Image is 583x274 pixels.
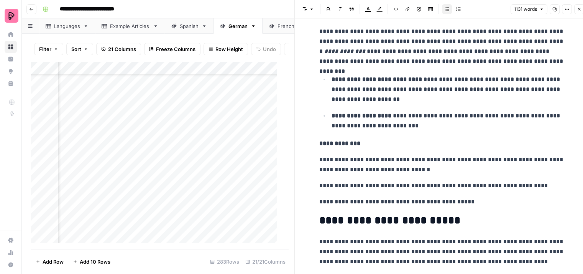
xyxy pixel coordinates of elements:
[95,18,165,34] a: Example Articles
[34,43,63,55] button: Filter
[5,78,17,90] a: Your Data
[180,22,199,30] div: Spanish
[71,45,81,53] span: Sort
[68,256,115,268] button: Add 10 Rows
[228,22,248,30] div: German
[5,9,18,23] img: Preply Logo
[251,43,281,55] button: Undo
[514,6,537,13] span: 1131 words
[165,18,213,34] a: Spanish
[43,258,64,266] span: Add Row
[39,18,95,34] a: Languages
[5,6,17,25] button: Workspace: Preply
[278,22,295,30] div: French
[5,259,17,271] button: Help + Support
[213,18,263,34] a: German
[204,43,248,55] button: Row Height
[39,45,51,53] span: Filter
[5,53,17,65] a: Insights
[156,45,195,53] span: Freeze Columns
[110,22,150,30] div: Example Articles
[31,256,68,268] button: Add Row
[263,45,276,53] span: Undo
[5,28,17,41] a: Home
[108,45,136,53] span: 21 Columns
[215,45,243,53] span: Row Height
[5,246,17,259] a: Usage
[5,65,17,78] a: Opportunities
[511,4,547,14] button: 1131 words
[66,43,93,55] button: Sort
[207,256,242,268] div: 283 Rows
[80,258,110,266] span: Add 10 Rows
[263,18,310,34] a: French
[54,22,80,30] div: Languages
[144,43,200,55] button: Freeze Columns
[242,256,289,268] div: 21/21 Columns
[5,41,17,53] a: Browse
[5,234,17,246] a: Settings
[96,43,141,55] button: 21 Columns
